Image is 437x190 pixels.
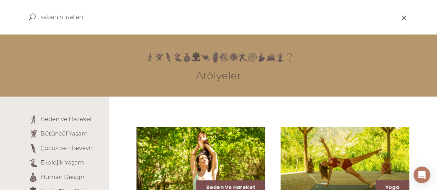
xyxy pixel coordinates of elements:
a: Bütüncül Yaşam [40,130,88,137]
div: Open Intercom Messenger [414,167,430,183]
a: Çocuk ve Ebeveyn [40,144,93,151]
a: Human Design [40,173,84,180]
a: Beden ve Hareket [40,115,92,122]
input: Arama [41,13,345,21]
a: Ekolojik Yaşam [40,159,84,166]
